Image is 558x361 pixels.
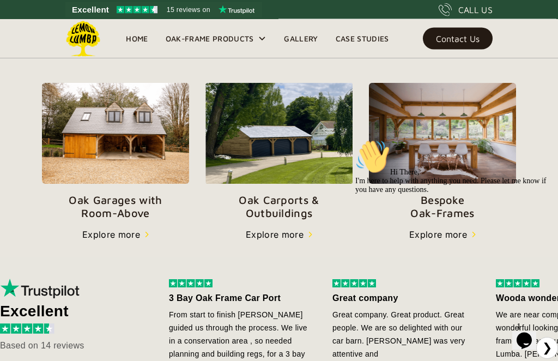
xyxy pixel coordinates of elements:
[219,5,254,14] img: Trustpilot logo
[117,31,156,47] a: Home
[65,2,262,17] a: See Lemon Lumba reviews on Trustpilot
[423,28,493,50] a: Contact Us
[72,3,109,16] span: Excellent
[82,228,140,242] div: Explore more
[167,3,210,16] span: 15 reviews on
[436,35,480,43] div: Contact Us
[205,194,353,220] p: Oak Carports & Outbuildings
[246,228,304,242] div: Explore more
[205,83,353,220] a: Oak Carports &Outbuildings
[332,280,376,288] img: 5 stars
[327,31,398,47] a: Case Studies
[458,3,493,16] div: CALL US
[4,4,201,59] div: 👋Hi There,I'm here to help with anything you need. Please let me know if you have any questions.
[4,33,196,58] span: Hi There, I'm here to help with anything you need. Please let me know if you have any questions.
[536,338,558,359] button: ❯
[157,19,276,58] div: Oak-Frame Products
[4,4,39,39] img: :wave:
[169,292,311,305] div: 3 Bay Oak Frame Car Port
[117,6,157,14] img: Trustpilot 4.5 stars
[169,280,213,288] img: 5 stars
[42,194,189,220] p: Oak Garages with Room-Above
[332,292,474,305] div: Great company
[369,83,516,220] a: BespokeOak-Frames
[275,31,326,47] a: Gallery
[351,135,547,312] iframe: chat widget
[42,83,189,220] a: Oak Garages withRoom-Above
[82,228,149,242] a: Explore more
[246,228,312,242] a: Explore more
[512,317,547,350] iframe: chat widget
[439,3,493,16] a: CALL US
[166,32,254,45] div: Oak-Frame Products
